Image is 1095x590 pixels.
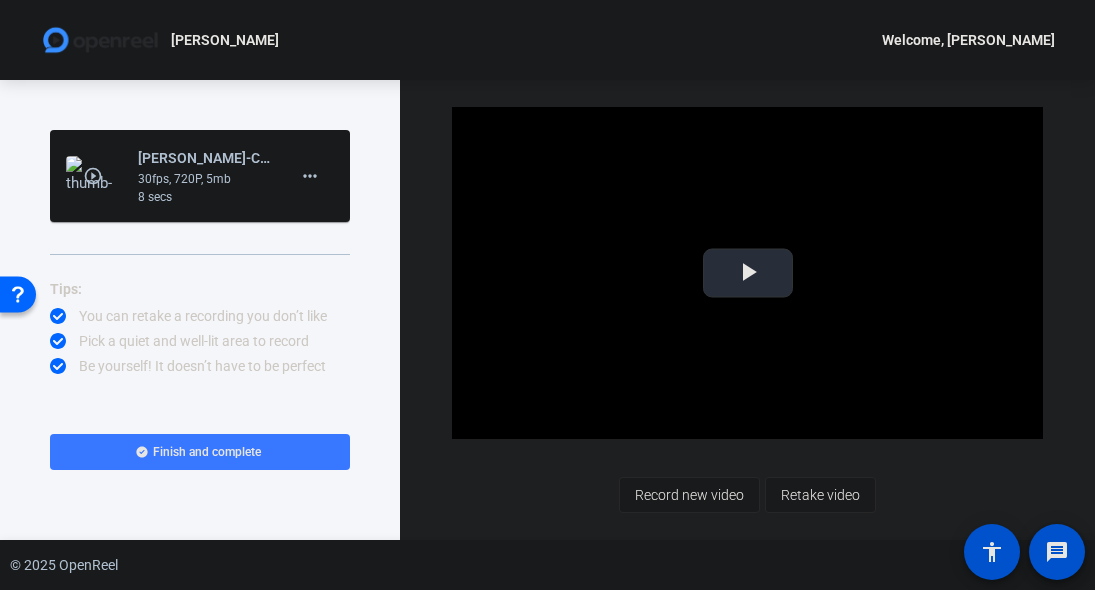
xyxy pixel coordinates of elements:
[50,306,350,326] div: You can retake a recording you don’t like
[980,540,1004,564] mat-icon: accessibility
[781,476,860,514] span: Retake video
[765,477,876,513] button: Retake video
[452,107,1043,439] div: Video Player
[50,434,350,470] button: Finish and complete
[138,170,272,188] div: 30fps, 720P, 5mb
[703,249,793,298] button: Play Video
[50,331,350,351] div: Pick a quiet and well-lit area to record
[298,164,322,188] mat-icon: more_horiz
[66,156,125,196] img: thumb-nail
[153,444,261,460] span: Finish and complete
[83,166,107,186] mat-icon: play_circle_outline
[138,146,272,170] div: [PERSON_NAME]-CS Week 25-[PERSON_NAME]-1758650332780-webcam
[138,188,272,206] div: 8 secs
[619,477,760,513] button: Record new video
[882,28,1055,52] div: Welcome, [PERSON_NAME]
[635,476,744,514] span: Record new video
[1045,540,1069,564] mat-icon: message
[171,28,279,52] p: [PERSON_NAME]
[50,356,350,376] div: Be yourself! It doesn’t have to be perfect
[50,277,350,301] div: Tips:
[40,20,161,60] img: OpenReel logo
[10,555,118,576] div: © 2025 OpenReel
